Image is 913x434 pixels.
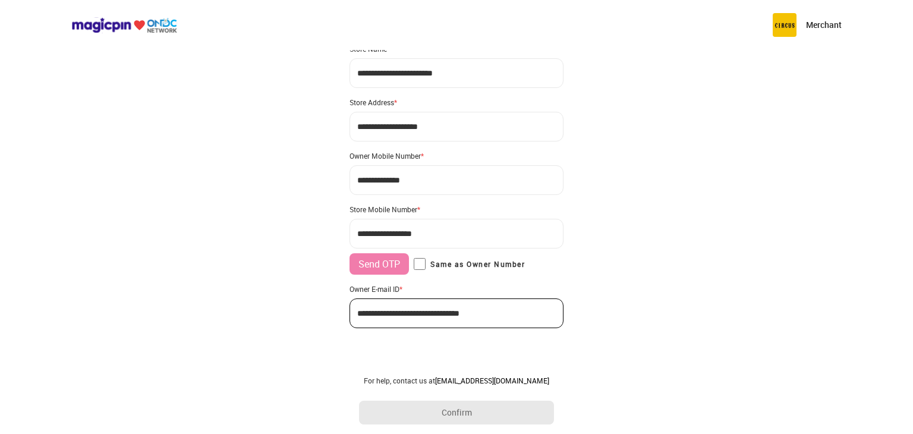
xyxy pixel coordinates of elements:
[435,376,549,385] a: [EMAIL_ADDRESS][DOMAIN_NAME]
[350,253,409,275] button: Send OTP
[806,19,842,31] p: Merchant
[71,17,177,33] img: ondc-logo-new-small.8a59708e.svg
[350,284,563,294] div: Owner E-mail ID
[414,258,525,270] label: Same as Owner Number
[359,401,554,424] button: Confirm
[359,376,554,385] div: For help, contact us at
[350,151,563,161] div: Owner Mobile Number
[350,205,563,214] div: Store Mobile Number
[414,258,426,270] input: Same as Owner Number
[773,13,796,37] img: circus.b677b59b.png
[350,98,563,107] div: Store Address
